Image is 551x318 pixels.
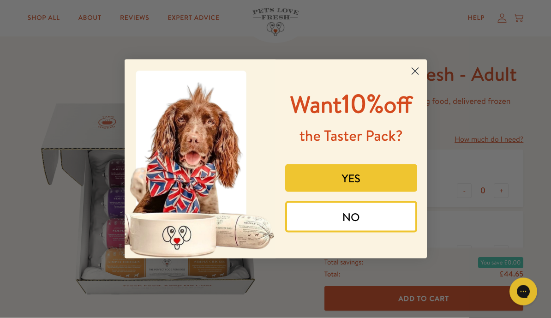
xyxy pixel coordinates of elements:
span: the Taster Pack? [299,126,403,146]
img: 8afefe80-1ef6-417a-b86b-9520c2248d41.jpeg [125,60,276,258]
button: NO [285,201,417,233]
span: off [383,89,412,120]
button: Close dialog [407,63,423,79]
iframe: Gorgias live chat messenger [505,275,542,309]
button: YES [285,164,417,192]
span: Want [290,89,342,120]
span: 10% [290,85,413,121]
